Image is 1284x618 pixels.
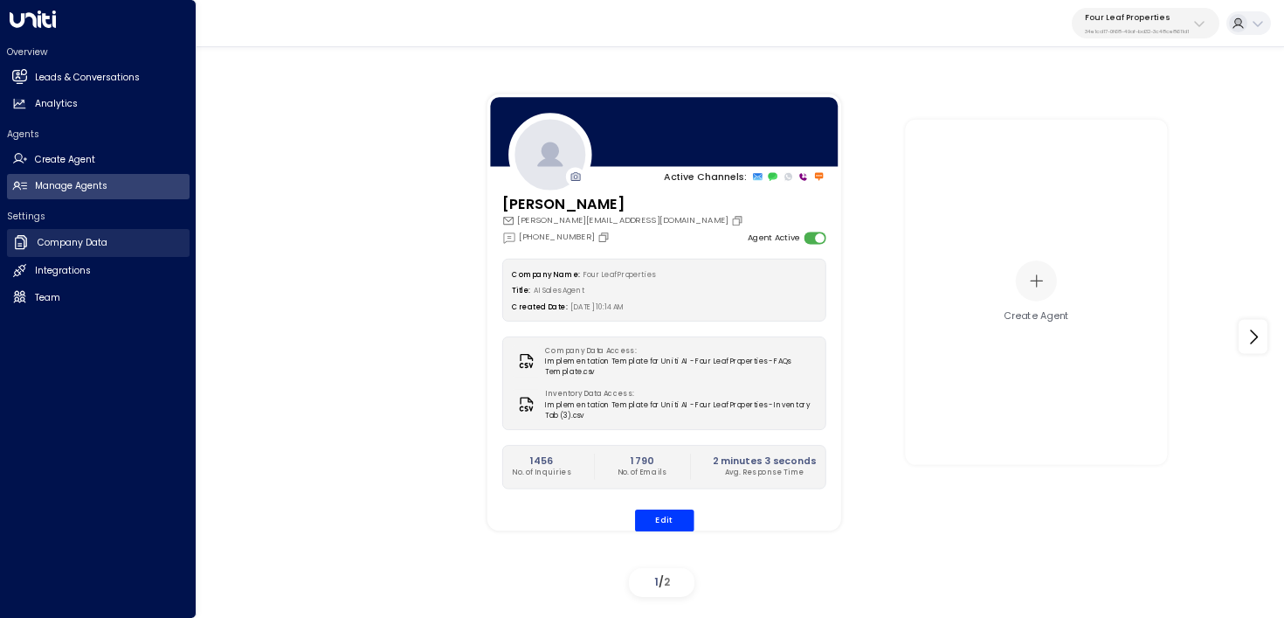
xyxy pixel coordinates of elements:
[664,574,670,589] span: 2
[545,400,816,421] span: Implementation Template for Uniti AI - Four Leaf Properties - Inventory Tab (3).csv
[1085,28,1189,35] p: 34e1cd17-0f68-49af-bd32-3c48ce8611d1
[545,345,810,356] label: Company Data Access:
[617,454,666,468] h2: 1790
[35,97,78,111] h2: Analytics
[512,287,530,296] label: Title:
[7,147,190,172] a: Create Agent
[597,231,613,243] button: Copy
[654,574,659,589] span: 1
[713,469,816,479] p: Avg. Response Time
[545,389,810,399] label: Inventory Data Access:
[7,285,190,310] a: Team
[7,128,190,141] h2: Agents
[713,454,816,468] h2: 2 minutes 3 seconds
[35,179,107,193] h2: Manage Agents
[629,568,694,597] div: /
[583,270,654,280] span: Four Leaf Properties
[512,303,567,313] label: Created Date:
[501,193,746,214] h3: [PERSON_NAME]
[1004,309,1069,323] div: Create Agent
[1085,12,1189,23] p: Four Leaf Properties
[747,232,798,244] label: Agent Active
[512,469,571,479] p: No. of Inquiries
[7,229,190,257] a: Company Data
[35,264,91,278] h2: Integrations
[38,236,107,250] h2: Company Data
[731,214,747,226] button: Copy
[35,71,140,85] h2: Leads & Conversations
[7,210,190,223] h2: Settings
[570,303,625,313] span: [DATE] 10:14 AM
[501,230,612,244] div: [PHONE_NUMBER]
[35,291,60,305] h2: Team
[534,287,585,296] span: AI Sales Agent
[617,469,666,479] p: No. of Emails
[1072,8,1219,38] button: Four Leaf Properties34e1cd17-0f68-49af-bd32-3c48ce8611d1
[7,174,190,199] a: Manage Agents
[545,357,816,378] span: Implementation Template for Uniti AI - Four Leaf Properties - FAQs Template.csv
[7,65,190,90] a: Leads & Conversations
[501,214,746,226] div: [PERSON_NAME][EMAIL_ADDRESS][DOMAIN_NAME]
[7,92,190,117] a: Analytics
[512,270,579,280] label: Company Name:
[634,510,694,531] button: Edit
[7,45,190,59] h2: Overview
[35,153,95,167] h2: Create Agent
[7,259,190,284] a: Integrations
[512,454,571,468] h2: 1456
[664,170,747,184] p: Active Channels:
